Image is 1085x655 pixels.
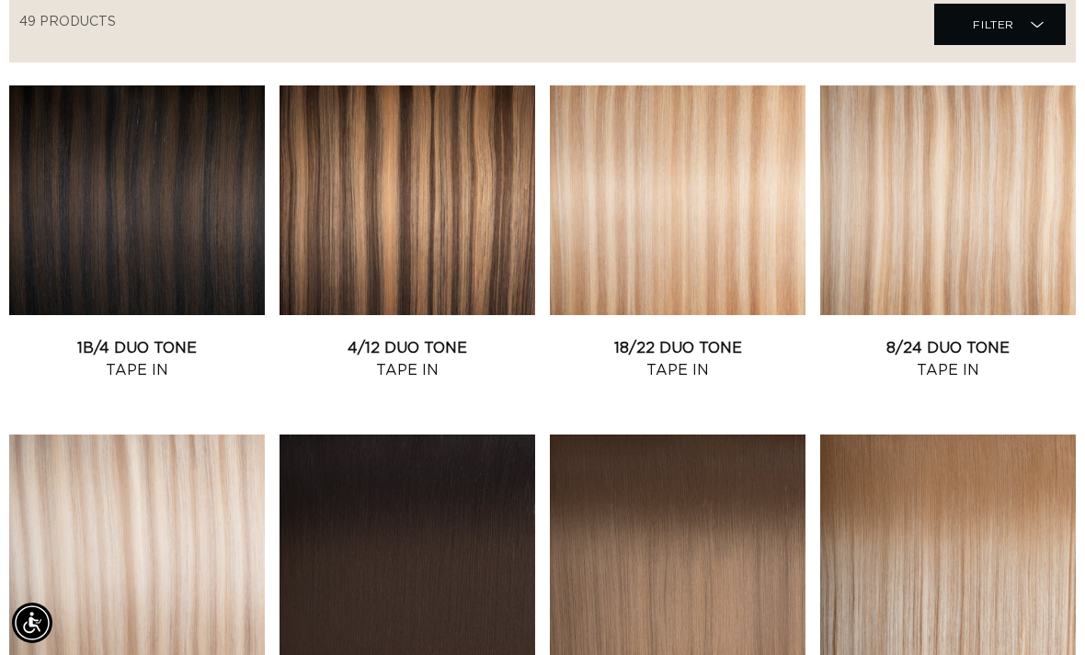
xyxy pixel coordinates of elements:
div: Accessibility Menu [12,603,52,643]
a: 1B/4 Duo Tone Tape In [9,337,265,381]
a: 18/22 Duo Tone Tape In [550,337,805,381]
span: Filter [973,7,1014,42]
summary: Filter [934,4,1066,45]
a: 4/12 Duo Tone Tape In [280,337,535,381]
a: 8/24 Duo Tone Tape In [820,337,1076,381]
span: 49 products [19,16,116,28]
